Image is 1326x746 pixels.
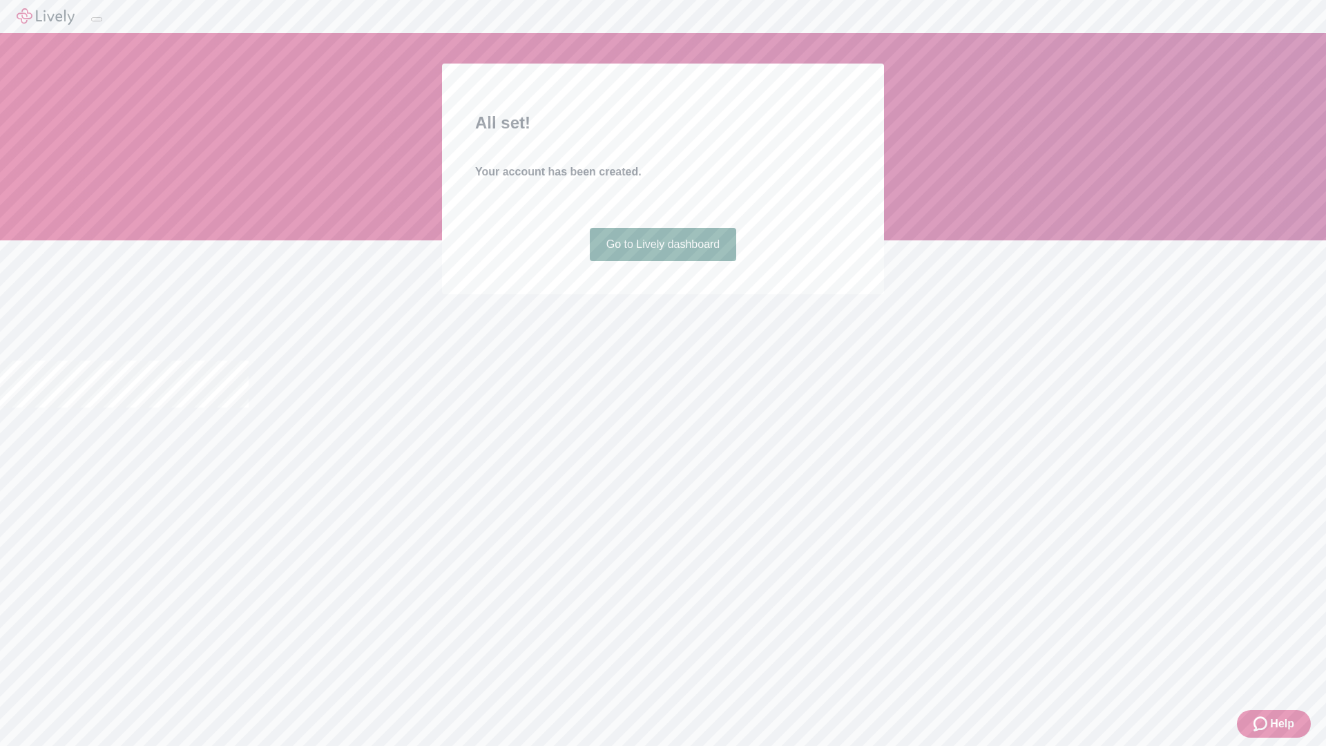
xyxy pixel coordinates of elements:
[17,8,75,25] img: Lively
[1237,710,1311,738] button: Zendesk support iconHelp
[91,17,102,21] button: Log out
[1270,716,1294,732] span: Help
[590,228,737,261] a: Go to Lively dashboard
[1253,716,1270,732] svg: Zendesk support icon
[475,164,851,180] h4: Your account has been created.
[475,111,851,135] h2: All set!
